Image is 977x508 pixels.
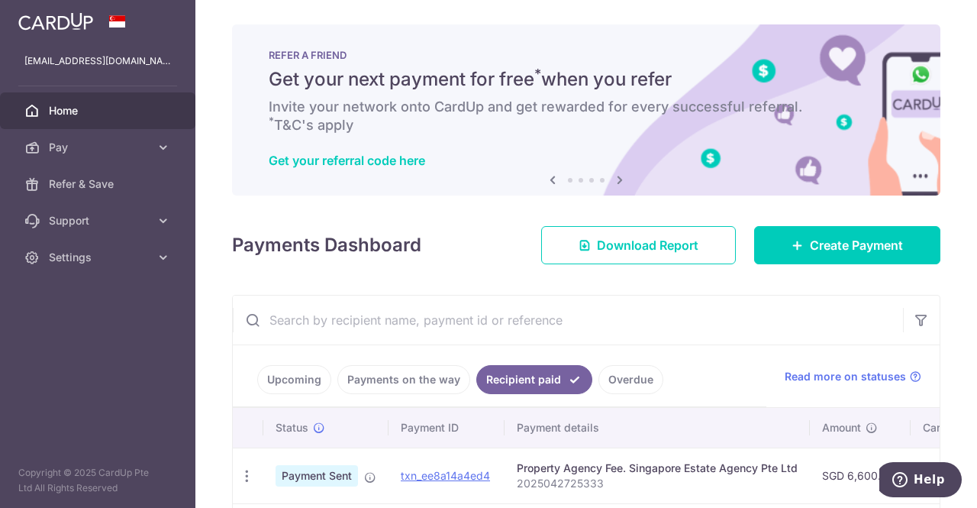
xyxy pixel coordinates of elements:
[476,365,592,394] a: Recipient paid
[49,140,150,155] span: Pay
[232,24,940,196] img: RAF banner
[505,408,810,448] th: Payment details
[232,231,421,259] h4: Payments Dashboard
[18,12,93,31] img: CardUp
[517,461,798,476] div: Property Agency Fee. Singapore Estate Agency Pte Ltd
[822,420,861,435] span: Amount
[269,67,904,92] h5: Get your next payment for free when you refer
[879,462,962,500] iframe: Opens a widget where you can find more information
[541,226,736,264] a: Download Report
[810,236,903,254] span: Create Payment
[269,98,904,134] h6: Invite your network onto CardUp and get rewarded for every successful referral. T&C's apply
[269,153,425,168] a: Get your referral code here
[49,250,150,265] span: Settings
[24,53,171,69] p: [EMAIL_ADDRESS][DOMAIN_NAME]
[754,226,940,264] a: Create Payment
[49,176,150,192] span: Refer & Save
[269,49,904,61] p: REFER A FRIEND
[49,103,150,118] span: Home
[785,369,906,384] span: Read more on statuses
[401,469,490,482] a: txn_ee8a14a4ed4
[517,476,798,491] p: 2025042725333
[785,369,921,384] a: Read more on statuses
[233,296,903,345] input: Search by recipient name, payment id or reference
[597,236,698,254] span: Download Report
[276,465,358,487] span: Payment Sent
[598,365,663,394] a: Overdue
[257,365,331,394] a: Upcoming
[337,365,470,394] a: Payments on the way
[276,420,308,435] span: Status
[49,213,150,228] span: Support
[389,408,505,448] th: Payment ID
[810,448,911,503] td: SGD 6,600.00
